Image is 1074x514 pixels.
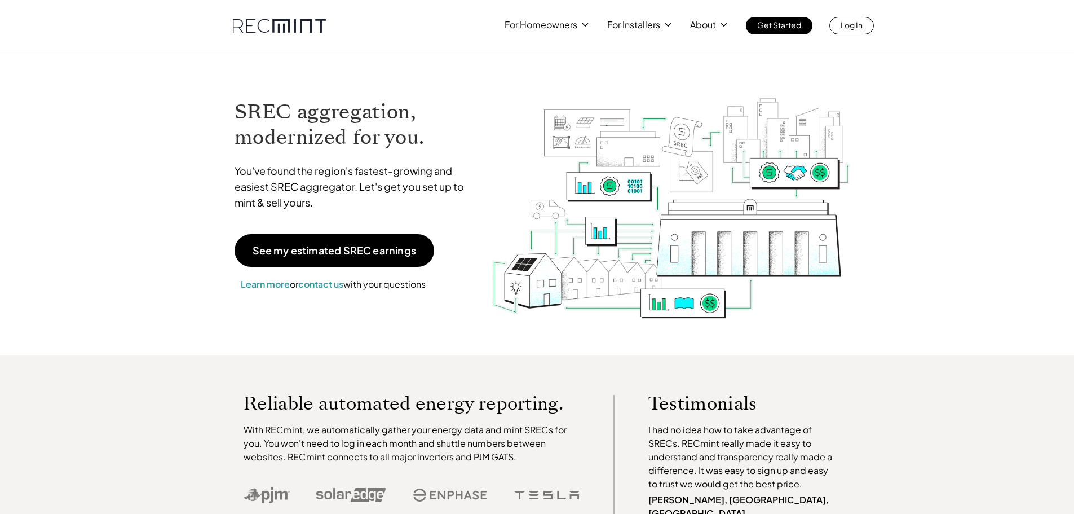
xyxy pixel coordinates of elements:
p: About [690,17,716,33]
p: I had no idea how to take advantage of SRECs. RECmint really made it easy to understand and trans... [648,423,838,491]
p: You've found the region's fastest-growing and easiest SREC aggregator. Let's get you set up to mi... [235,163,475,210]
a: Learn more [241,278,290,290]
a: See my estimated SREC earnings [235,234,434,267]
p: With RECmint, we automatically gather your energy data and mint SRECs for you. You won't need to ... [244,423,580,464]
p: Log In [841,17,863,33]
h1: SREC aggregation, modernized for you. [235,99,475,150]
p: Testimonials [648,395,816,412]
p: or with your questions [235,277,432,292]
img: RECmint value cycle [491,68,851,322]
a: Get Started [746,17,812,34]
p: Reliable automated energy reporting. [244,395,580,412]
a: contact us [298,278,343,290]
p: For Homeowners [505,17,577,33]
p: For Installers [607,17,660,33]
a: Log In [829,17,874,34]
p: See my estimated SREC earnings [253,245,416,256]
p: Get Started [757,17,801,33]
